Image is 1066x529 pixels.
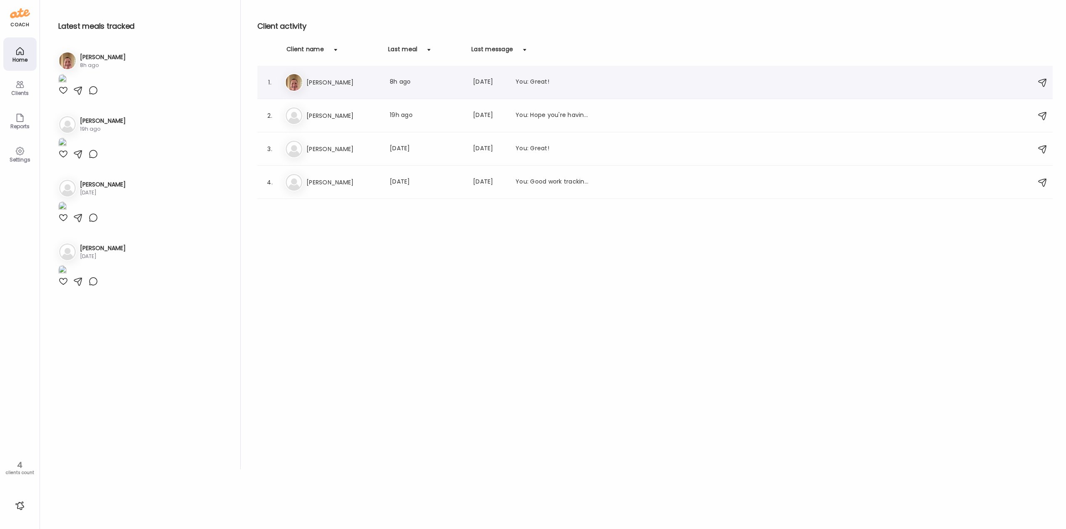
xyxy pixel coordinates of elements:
div: Clients [5,90,35,96]
div: 8h ago [390,77,463,87]
h3: [PERSON_NAME] [80,117,126,125]
div: Last message [471,45,513,58]
div: [DATE] [80,253,126,260]
div: [DATE] [80,189,126,196]
div: [DATE] [473,77,506,87]
img: avatars%2FPltaLHtbMRdY6hvW1cLZ4xjFVjV2 [286,74,302,91]
div: You: Hope you're having a good week, [PERSON_NAME]! Keep me updated on how you're sleep routine i... [516,111,589,121]
img: bg-avatar-default.svg [59,180,76,196]
div: [DATE] [473,177,506,187]
div: Last meal [388,45,417,58]
img: images%2Fxwqr9VqbgPh8Zr803ZyoomJaGWJ2%2FLZQHZ637FcLCp5YBdGsA%2F9tePo4SJlRS200OKIFWh_1080 [58,201,67,213]
div: You: Great! [516,144,589,154]
img: images%2FwhZvoUYUhPXR7I3WqNLuoUKhDjI3%2F1Kblzlik3r1jW9oNnSGy%2FGeV1xBasukTN5zzg9gza_1080 [58,265,67,276]
div: coach [10,21,29,28]
h3: [PERSON_NAME] [80,180,126,189]
h3: [PERSON_NAME] [306,177,380,187]
img: bg-avatar-default.svg [59,116,76,133]
div: 2. [265,111,275,121]
h3: [PERSON_NAME] [80,244,126,253]
img: images%2FflEIjWeSb8ZGtLJO4JPNydGjhoE2%2FBKRhbGyhqEKrCndNTFvl%2FKa8Z85fYsM7AQYQEv00h_1080 [58,138,67,149]
h2: Latest meals tracked [58,20,227,32]
div: Client name [286,45,324,58]
div: [DATE] [473,111,506,121]
h3: [PERSON_NAME] [306,77,380,87]
h2: Client activity [257,20,1053,32]
div: Home [5,57,35,62]
div: 19h ago [80,125,126,133]
h3: [PERSON_NAME] [306,144,380,154]
div: You: Good work tracking your weight, [PERSON_NAME]! See how it goes connecting your sleep data al... [516,177,589,187]
div: clients count [3,470,37,476]
h3: [PERSON_NAME] [80,53,126,62]
img: avatars%2FPltaLHtbMRdY6hvW1cLZ4xjFVjV2 [59,52,76,69]
h3: [PERSON_NAME] [306,111,380,121]
img: images%2FPltaLHtbMRdY6hvW1cLZ4xjFVjV2%2FcRUwXAGxzlA2ZmvZHjow%2FlOdOMPOHOLYPSgeYrFRy_1080 [58,74,67,85]
div: 8h ago [80,62,126,69]
div: 3. [265,144,275,154]
div: 4. [265,177,275,187]
div: [DATE] [473,144,506,154]
div: Settings [5,157,35,162]
img: ate [10,7,30,20]
div: [DATE] [390,144,463,154]
img: bg-avatar-default.svg [286,141,302,157]
div: 1. [265,77,275,87]
div: Reports [5,124,35,129]
div: [DATE] [390,177,463,187]
div: 4 [3,460,37,470]
img: bg-avatar-default.svg [286,174,302,191]
div: You: Great! [516,77,589,87]
div: 19h ago [390,111,463,121]
img: bg-avatar-default.svg [286,107,302,124]
img: bg-avatar-default.svg [59,243,76,260]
